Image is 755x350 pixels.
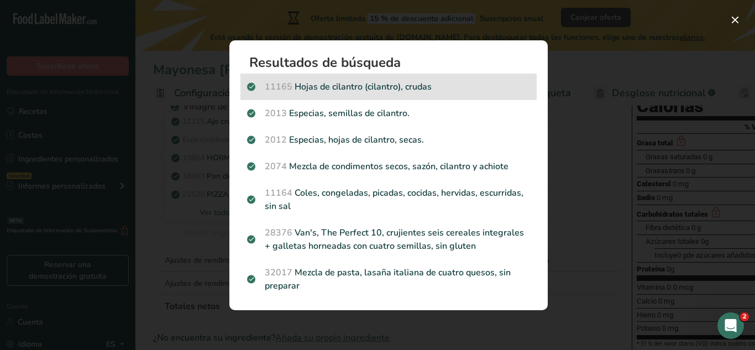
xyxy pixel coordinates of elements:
h1: Resultados de búsqueda [249,56,537,69]
span: 11165 [265,81,292,93]
iframe: Chat en vivo de Intercom [717,312,744,339]
span: 28376 [265,227,292,239]
p: Van's, The Perfect 10, crujientes seis cereales integrales + galletas horneadas con cuatro semill... [247,226,530,253]
font: 2 [742,313,747,320]
p: Especias, semillas de cilantro. [247,107,530,120]
span: 11164 [265,187,292,199]
p: Hojas de cilantro (cilantro), crudas [247,80,530,93]
p: Coles, congeladas, picadas, cocidas, hervidas, escurridas, sin sal [247,186,530,213]
p: Mezcla de pasta, lasaña italiana de cuatro quesos, sin preparar [247,266,530,292]
p: Mezcla de condimentos secos, sazón, cilantro y achiote [247,160,530,173]
span: 32017 [265,267,292,279]
p: Especias, hojas de cilantro, secas. [247,133,530,147]
span: 2074 [265,160,287,173]
span: 2012 [265,134,287,146]
span: 2013 [265,107,287,119]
